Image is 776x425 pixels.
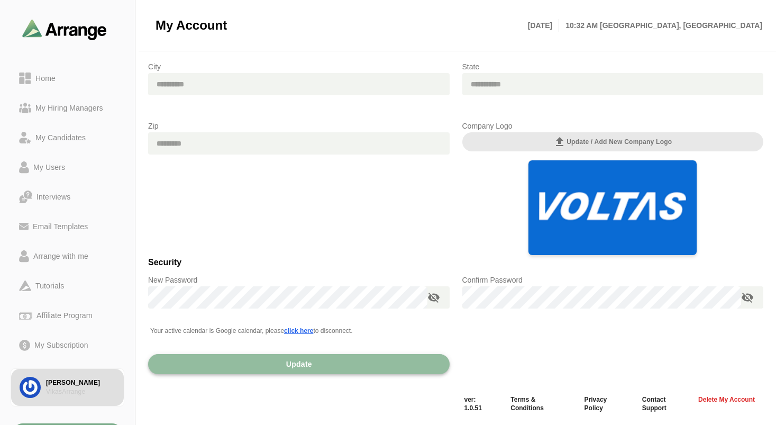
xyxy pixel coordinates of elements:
div: Arrange with me [29,250,93,263]
a: Contact Support [634,395,698,412]
div: My Hiring Managers [31,102,107,114]
a: Email Templates [11,212,124,241]
button: Update [148,354,450,374]
a: Terms & Conditions [502,395,576,412]
div: My Candidates [31,131,90,144]
a: Affiliate Program [11,301,124,330]
a: Arrange with me [11,241,124,271]
p: Your active calendar is Google calendar, please to disconnect. [142,327,352,335]
span: Update / Add new Company Logo [553,135,672,148]
span: Delete my Account [698,395,755,404]
div: My Subscription [30,339,93,351]
span: ver: 1.0.51 [456,395,503,412]
button: Update / Add new Company Logo [462,132,764,151]
div: Tutorials [31,279,68,292]
h3: Security [148,256,763,274]
span: Update [286,354,312,374]
a: Interviews [11,182,124,212]
p: Company Logo [462,120,764,132]
span: My Account [156,17,227,33]
a: [PERSON_NAME]VikasArrange [11,368,124,406]
a: Privacy Policy [576,395,634,412]
span: click here [284,327,313,334]
div: Affiliate Program [32,309,96,322]
div: My Users [29,161,69,174]
p: State [462,60,764,73]
a: Home [11,64,124,93]
div: Email Templates [29,220,92,233]
a: My Users [11,152,124,182]
div: Home [31,72,60,85]
p: Confirm Password [462,274,764,286]
div: [PERSON_NAME] [46,378,115,387]
i: appended action [427,291,440,304]
div: Interviews [32,191,75,203]
p: 10:32 AM [GEOGRAPHIC_DATA], [GEOGRAPHIC_DATA] [559,19,762,32]
p: [DATE] [528,19,559,32]
a: My Candidates [11,123,124,152]
p: City [148,60,450,73]
img: arrangeai-name-small-logo.4d2b8aee.svg [22,19,107,40]
div: VikasArrange [46,387,115,396]
p: New Password [148,274,450,286]
a: My Hiring Managers [11,93,124,123]
p: Zip [148,120,450,132]
i: appended action [741,291,754,304]
a: My Subscription [11,330,124,360]
a: Tutorials [11,271,124,301]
